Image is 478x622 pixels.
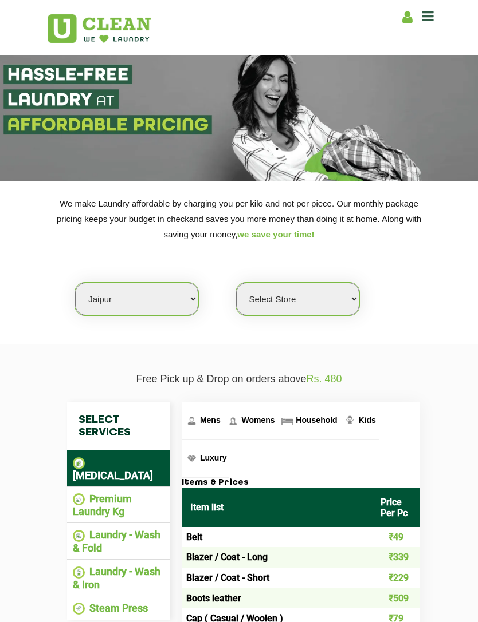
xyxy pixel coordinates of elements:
[73,603,85,615] img: Steam Press
[372,488,420,527] th: Price Per Pc
[185,414,199,428] img: Mens
[73,456,164,481] li: [MEDICAL_DATA]
[237,229,314,239] span: we save your time!
[73,457,85,469] img: Dry Cleaning
[226,414,240,428] img: Womens
[182,588,372,608] td: Boots leather
[200,453,227,462] span: Luxury
[182,568,372,588] td: Blazer / Coat - Short
[372,588,420,608] td: ₹509
[67,402,170,450] h4: Select Services
[73,529,164,554] li: Laundry - Wash & Fold
[47,196,431,242] p: We make Laundry affordable by charging you per kilo and not per piece. Our monthly package pricin...
[73,602,164,615] li: Steam Press
[182,547,372,568] td: Blazer / Coat - Long
[372,527,420,548] td: ₹49
[343,414,357,428] img: Kids
[307,373,342,385] span: Rs. 480
[358,415,375,425] span: Kids
[200,415,221,425] span: Mens
[73,493,164,518] li: Premium Laundry Kg
[182,478,420,488] h3: Items & Prices
[241,415,275,425] span: Womens
[280,414,295,428] img: Household
[372,547,420,568] td: ₹339
[48,14,151,43] img: UClean Laundry and Dry Cleaning
[73,566,85,579] img: Laundry - Wash & Iron
[372,568,420,588] td: ₹229
[296,415,337,425] span: Household
[73,530,85,542] img: Laundry - Wash & Fold
[185,451,199,466] img: Luxury
[182,527,372,548] td: Belt
[73,493,85,505] img: Premium Laundry Kg
[73,565,164,591] li: Laundry - Wash & Iron
[47,373,431,385] p: Free Pick up & Drop on orders above
[182,488,372,527] th: Item list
